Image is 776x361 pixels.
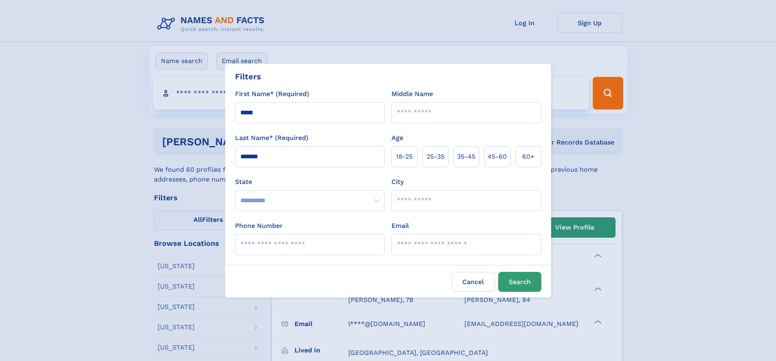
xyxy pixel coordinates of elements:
[452,272,495,292] label: Cancel
[488,152,507,162] span: 45‑60
[235,89,309,99] label: First Name* (Required)
[235,177,385,187] label: State
[235,133,308,143] label: Last Name* (Required)
[498,272,541,292] button: Search
[235,221,283,231] label: Phone Number
[391,133,403,143] label: Age
[391,89,433,99] label: Middle Name
[457,152,475,162] span: 35‑45
[391,221,409,231] label: Email
[235,70,261,83] div: Filters
[522,152,534,162] span: 60+
[391,177,404,187] label: City
[426,152,444,162] span: 25‑35
[396,152,413,162] span: 18‑25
